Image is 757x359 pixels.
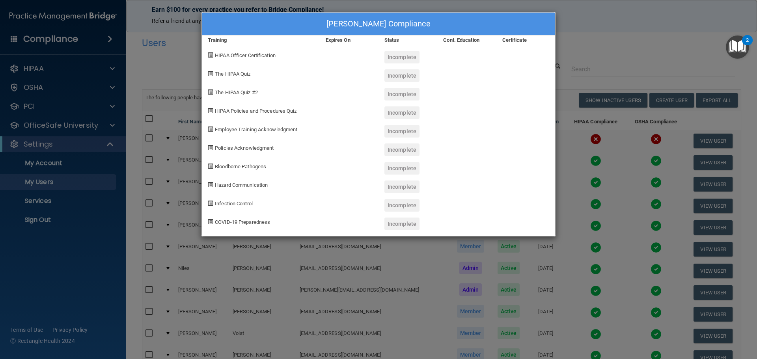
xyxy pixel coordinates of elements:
span: The HIPAA Quiz #2 [215,89,258,95]
span: Policies Acknowledgment [215,145,274,151]
button: Open Resource Center, 2 new notifications [726,35,749,59]
div: Incomplete [384,162,420,175]
span: COVID-19 Preparedness [215,219,270,225]
span: Employee Training Acknowledgment [215,126,297,132]
div: Incomplete [384,51,420,63]
span: HIPAA Officer Certification [215,52,276,58]
div: Cont. Education [437,35,496,45]
div: Incomplete [384,69,420,82]
div: Incomplete [384,143,420,156]
div: Expires On [320,35,378,45]
div: Incomplete [384,180,420,193]
div: Certificate [496,35,555,45]
div: Training [202,35,320,45]
div: Incomplete [384,88,420,100]
div: Status [378,35,437,45]
span: Bloodborne Pathogens [215,164,266,169]
div: Incomplete [384,106,420,119]
span: HIPAA Policies and Procedures Quiz [215,108,296,114]
span: The HIPAA Quiz [215,71,250,77]
span: Hazard Communication [215,182,268,188]
div: Incomplete [384,125,420,138]
div: [PERSON_NAME] Compliance [202,13,555,35]
div: Incomplete [384,199,420,212]
div: Incomplete [384,218,420,230]
span: Infection Control [215,201,253,206]
div: 2 [746,40,749,50]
